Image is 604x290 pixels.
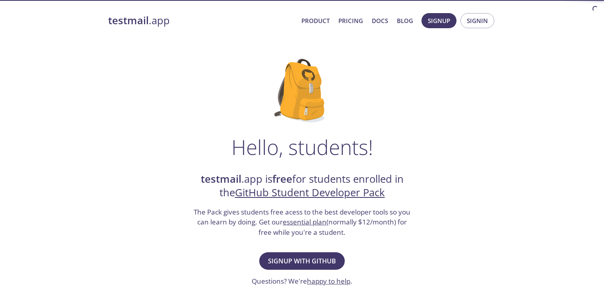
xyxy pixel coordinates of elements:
[193,207,412,238] h3: The Pack gives students free acess to the best developer tools so you can learn by doing. Get our...
[268,255,336,267] span: Signup with GitHub
[235,186,385,199] a: GitHub Student Developer Pack
[421,13,456,28] button: Signup
[259,252,345,270] button: Signup with GitHub
[338,15,363,26] a: Pricing
[397,15,413,26] a: Blog
[252,276,352,286] h3: Questions? We're .
[301,15,330,26] a: Product
[460,13,494,28] button: Signin
[193,172,412,200] h2: .app is for students enrolled in the
[428,15,450,26] span: Signup
[372,15,388,26] a: Docs
[283,217,326,226] a: essential plan
[108,14,149,27] strong: testmail
[307,276,350,286] a: happy to help
[231,135,373,159] h1: Hello, students!
[274,59,330,122] img: github-student-backpack.png
[108,14,295,27] a: testmail.app
[272,172,292,186] strong: free
[467,15,488,26] span: Signin
[201,172,241,186] strong: testmail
